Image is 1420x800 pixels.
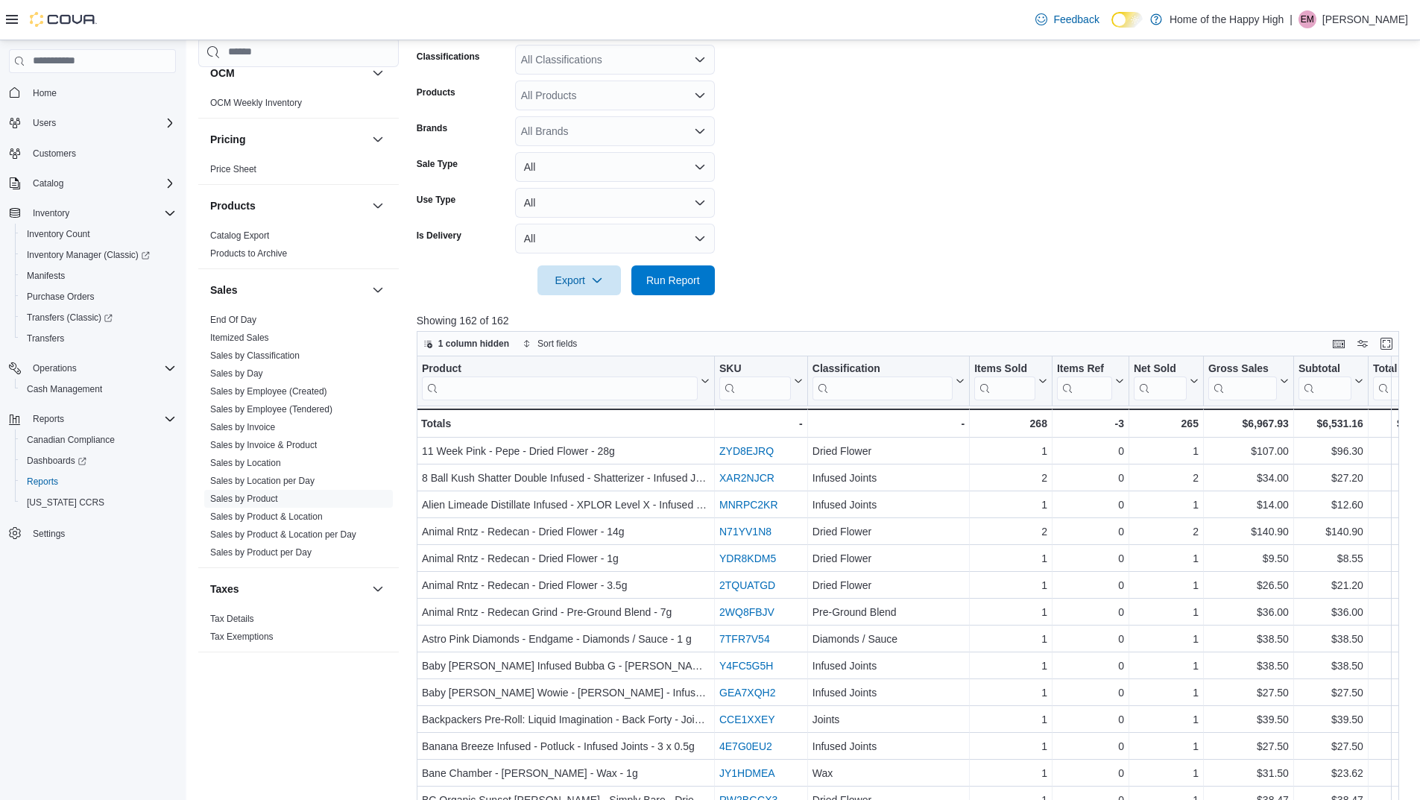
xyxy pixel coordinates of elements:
button: Catalog [3,173,182,194]
span: Sales by Invoice [210,421,275,433]
button: Items Sold [974,362,1047,400]
a: Sales by Location [210,458,281,468]
button: Display options [1354,335,1372,353]
div: $9.50 [1208,549,1289,567]
button: Enter fullscreen [1378,335,1395,353]
div: $38.50 [1298,630,1363,648]
a: CCE1XXEY [719,714,775,725]
div: 1 [1134,442,1199,460]
span: Sales by Day [210,368,263,379]
a: Inventory Manager (Classic) [15,245,182,265]
span: Home [33,87,57,99]
a: Products to Archive [210,248,287,259]
div: Items Sold [974,362,1035,376]
div: Infused Joints [812,469,965,487]
div: $140.90 [1208,523,1289,541]
div: Gross Sales [1208,362,1277,400]
button: All [515,224,715,253]
span: Sales by Product [210,493,278,505]
span: Itemized Sales [210,332,269,344]
span: Washington CCRS [21,494,176,511]
span: Canadian Compliance [21,431,176,449]
div: 0 [1057,630,1124,648]
span: 1 column hidden [438,338,509,350]
span: Sales by Location [210,457,281,469]
div: $38.50 [1208,657,1289,675]
span: Transfers [27,333,64,344]
div: SKU [719,362,791,376]
span: Cash Management [27,383,102,395]
a: 2TQUATGD [719,579,775,591]
label: Classifications [417,51,480,63]
button: Inventory [27,204,75,222]
span: Sales by Employee (Tendered) [210,403,332,415]
button: Inventory [3,203,182,224]
div: 11 Week Pink - Pepe - Dried Flower - 28g [422,442,710,460]
div: Items Ref [1057,362,1112,376]
div: $14.00 [1208,496,1289,514]
a: YDR8KDM5 [719,552,776,564]
div: OCM [198,94,399,118]
button: All [515,188,715,218]
a: Transfers (Classic) [15,307,182,328]
div: Diamonds / Sauce [812,630,965,648]
a: GEA7XQH2 [719,687,775,699]
span: Purchase Orders [21,288,176,306]
span: [US_STATE] CCRS [27,497,104,508]
button: Settings [3,522,182,544]
a: Dashboards [15,450,182,471]
div: 1 [974,711,1047,728]
button: Pricing [210,132,366,147]
a: Dashboards [21,452,92,470]
a: Manifests [21,267,71,285]
div: Infused Joints [812,684,965,702]
div: Infused Joints [812,657,965,675]
div: Net Sold [1134,362,1187,400]
div: 1 [1134,684,1199,702]
div: $38.50 [1298,657,1363,675]
a: Sales by Employee (Tendered) [210,404,332,415]
div: $21.20 [1298,576,1363,594]
button: Gross Sales [1208,362,1289,400]
div: $6,531.16 [1298,415,1363,432]
span: Inventory Manager (Classic) [27,249,150,261]
a: Purchase Orders [21,288,101,306]
span: Reports [27,410,176,428]
span: Run Report [646,273,700,288]
div: 1 [974,576,1047,594]
div: Backpackers Pre-Roll: Liquid Imagination - Back Forty - Joints - 10 x 0.75g [422,711,710,728]
div: Items Sold [974,362,1035,400]
a: End Of Day [210,315,256,325]
a: Inventory Count [21,225,96,243]
div: Items Ref [1057,362,1112,400]
h3: Pricing [210,132,245,147]
div: 2 [974,523,1047,541]
div: Totals [421,415,710,432]
a: ZYD8EJRQ [719,445,774,457]
div: Gross Sales [1208,362,1277,376]
h3: Sales [210,283,238,297]
a: Tax Exemptions [210,632,274,642]
div: Product [422,362,698,400]
input: Dark Mode [1111,12,1143,28]
button: OCM [210,66,366,81]
div: $27.50 [1298,684,1363,702]
div: 1 [974,496,1047,514]
p: | [1290,10,1293,28]
nav: Complex example [9,76,176,583]
span: Customers [33,148,76,160]
button: Pricing [369,130,387,148]
a: Transfers [21,330,70,347]
button: 1 column hidden [417,335,515,353]
span: Sales by Product per Day [210,547,312,558]
span: Inventory Count [21,225,176,243]
span: End Of Day [210,314,256,326]
span: Products to Archive [210,248,287,259]
div: 1 [974,442,1047,460]
span: Settings [33,528,65,540]
span: Sales by Employee (Created) [210,385,327,397]
div: Dried Flower [812,549,965,567]
button: Sales [210,283,366,297]
div: Subtotal [1298,362,1351,400]
span: Transfers (Classic) [21,309,176,327]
